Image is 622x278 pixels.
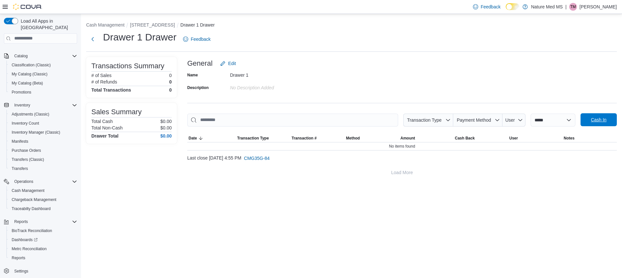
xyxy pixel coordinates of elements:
[86,22,124,28] button: Cash Management
[187,85,209,90] label: Description
[160,119,172,124] p: $0.00
[9,205,77,213] span: Traceabilty Dashboard
[230,70,317,78] div: Drawer 1
[103,31,177,44] h1: Drawer 1 Drawer
[12,101,33,109] button: Inventory
[562,134,617,142] button: Notes
[403,114,453,127] button: Transaction Type
[470,0,503,13] a: Feedback
[6,226,80,235] button: BioTrack Reconciliation
[12,228,52,233] span: BioTrack Reconciliation
[12,267,77,275] span: Settings
[509,136,518,141] span: User
[91,79,117,84] h6: # of Refunds
[9,165,77,172] span: Transfers
[9,236,40,244] a: Dashboards
[9,79,77,87] span: My Catalog (Beta)
[6,235,80,244] a: Dashboards
[400,136,415,141] span: Amount
[187,114,398,127] input: This is a search bar. As you type, the results lower in the page will automatically filter.
[160,133,172,139] h4: $0.00
[6,164,80,173] button: Transfers
[1,101,80,110] button: Inventory
[292,136,317,141] span: Transaction #
[9,254,28,262] a: Reports
[1,266,80,276] button: Settings
[169,73,172,78] p: 0
[346,136,360,141] span: Method
[581,113,617,126] button: Cash In
[9,205,53,213] a: Traceabilty Dashboard
[236,134,290,142] button: Transaction Type
[9,61,77,69] span: Classification (Classic)
[389,144,415,149] span: No items found
[6,110,80,119] button: Adjustments (Classic)
[9,147,77,154] span: Purchase Orders
[14,179,33,184] span: Operations
[6,61,80,70] button: Classification (Classic)
[91,87,131,93] h4: Total Transactions
[6,155,80,164] button: Transfers (Classic)
[12,166,28,171] span: Transfers
[14,53,28,59] span: Catalog
[345,134,399,142] button: Method
[591,117,606,123] span: Cash In
[407,117,442,123] span: Transaction Type
[399,134,454,142] button: Amount
[9,88,77,96] span: Promotions
[91,125,123,130] h6: Total Non-Cash
[9,196,77,204] span: Chargeback Management
[12,197,56,202] span: Chargeback Management
[505,117,515,123] span: User
[9,245,49,253] a: Metrc Reconciliation
[9,110,77,118] span: Adjustments (Classic)
[14,103,30,108] span: Inventory
[12,112,49,117] span: Adjustments (Classic)
[12,130,60,135] span: Inventory Manager (Classic)
[454,134,508,142] button: Cash Back
[12,246,47,251] span: Metrc Reconciliation
[453,114,502,127] button: Payment Method
[6,204,80,213] button: Traceabilty Dashboard
[457,117,491,123] span: Payment Method
[391,169,413,176] span: Load More
[6,70,80,79] button: My Catalog (Classic)
[6,137,80,146] button: Manifests
[6,128,80,137] button: Inventory Manager (Classic)
[9,156,77,163] span: Transfers (Classic)
[91,73,111,78] h6: # of Sales
[1,217,80,226] button: Reports
[12,157,44,162] span: Transfers (Classic)
[12,188,44,193] span: Cash Management
[91,119,113,124] h6: Total Cash
[290,134,345,142] button: Transaction #
[12,90,31,95] span: Promotions
[9,156,47,163] a: Transfers (Classic)
[9,236,77,244] span: Dashboards
[91,108,142,116] h3: Sales Summary
[9,119,42,127] a: Inventory Count
[481,4,501,10] span: Feedback
[12,178,36,185] button: Operations
[12,139,28,144] span: Manifests
[191,36,211,42] span: Feedback
[9,110,52,118] a: Adjustments (Classic)
[12,218,77,226] span: Reports
[13,4,42,10] img: Cova
[9,119,77,127] span: Inventory Count
[169,87,172,93] h4: 0
[9,187,77,195] span: Cash Management
[9,70,50,78] a: My Catalog (Classic)
[455,136,475,141] span: Cash Back
[12,72,48,77] span: My Catalog (Classic)
[86,33,99,46] button: Next
[228,60,236,67] span: Edit
[169,79,172,84] p: 0
[9,165,30,172] a: Transfers
[9,196,59,204] a: Chargeback Management
[160,125,172,130] p: $0.00
[565,3,567,11] p: |
[91,133,119,139] h4: Drawer Total
[237,136,269,141] span: Transaction Type
[6,244,80,253] button: Metrc Reconciliation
